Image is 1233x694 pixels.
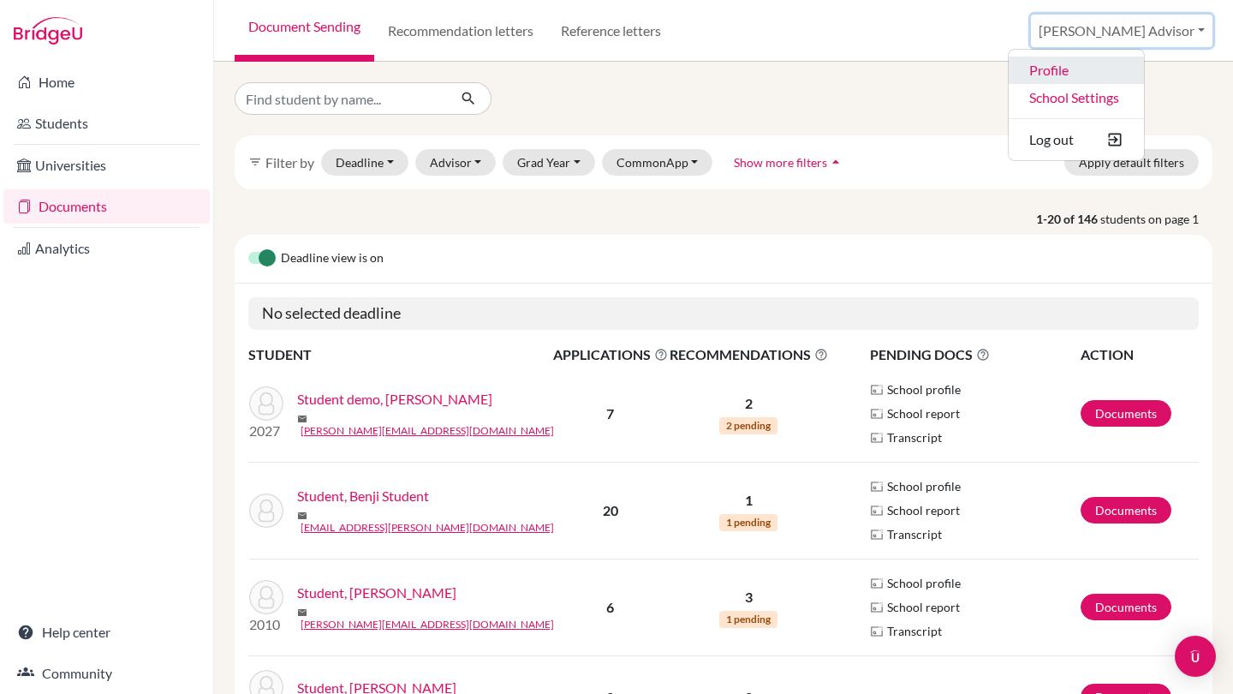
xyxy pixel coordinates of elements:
span: mail [297,414,307,424]
img: Parchments logo [870,625,884,638]
span: students on page 1 [1100,210,1212,228]
a: [EMAIL_ADDRESS][PERSON_NAME][DOMAIN_NAME] [301,520,554,535]
p: 3 [670,587,828,607]
span: Filter by [265,154,314,171]
a: Documents [1081,497,1171,523]
b: 7 [606,405,614,422]
a: Community [3,656,210,691]
span: 2 pending [719,417,777,434]
span: PENDING DOCS [870,344,1079,365]
img: Student, Benji Student [249,494,283,528]
span: 1 pending [719,611,777,628]
img: Student demo, Nandini [249,386,283,421]
a: Documents [3,189,210,224]
span: APPLICATIONS [553,344,668,365]
img: Parchments logo [870,383,884,397]
p: 2010 [249,614,283,635]
b: 6 [606,599,614,615]
h5: No selected deadline [248,297,1199,330]
a: Analytics [3,231,210,266]
p: 2 [670,393,828,414]
span: mail [297,511,307,521]
a: Profile [1009,57,1144,84]
span: 1 pending [719,514,777,531]
th: ACTION [1080,344,1199,366]
img: Parchments logo [870,601,884,614]
img: Bridge-U [14,17,82,45]
img: Parchments logo [870,577,884,590]
strong: 1-20 of 146 [1036,210,1100,228]
img: Parchments logo [870,528,884,541]
img: Parchments logo [870,431,884,445]
a: Help center [3,615,210,649]
a: Documents [1081,400,1171,427]
p: 2027 [249,421,283,441]
span: School profile [887,574,961,592]
ul: [PERSON_NAME] Advisor [1008,49,1145,161]
span: mail [297,607,307,618]
span: Transcript [887,622,942,640]
img: Parchments logo [870,407,884,421]
button: CommonApp [602,149,713,176]
a: Documents [1081,594,1171,620]
span: School report [887,598,960,616]
a: Student demo, [PERSON_NAME] [297,389,492,410]
span: School profile [887,477,961,495]
button: Grad Year [503,149,595,176]
p: 1 [670,490,828,511]
a: [PERSON_NAME][EMAIL_ADDRESS][DOMAIN_NAME] [301,617,554,632]
span: RECOMMENDATIONS [670,344,828,365]
span: School report [887,501,960,519]
a: Home [3,65,210,99]
a: School Settings [1009,84,1144,111]
a: Universities [3,148,210,182]
button: [PERSON_NAME] Advisor [1031,15,1212,47]
a: Student, Benji Student [297,486,429,506]
span: Deadline view is on [281,248,384,269]
span: School report [887,404,960,422]
img: Parchments logo [870,504,884,518]
button: Log out [1009,126,1144,153]
span: School profile [887,380,961,398]
button: Apply default filters [1064,149,1199,176]
span: Show more filters [734,155,827,170]
button: Advisor [415,149,497,176]
a: Student, [PERSON_NAME] [297,583,456,603]
div: Open Intercom Messenger [1175,636,1216,677]
th: STUDENT [248,344,552,366]
button: Show more filtersarrow_drop_up [719,149,859,176]
a: [PERSON_NAME][EMAIL_ADDRESS][DOMAIN_NAME] [301,423,554,439]
img: Student, Federico [249,580,283,614]
b: 20 [603,502,618,518]
input: Find student by name... [235,82,447,115]
i: arrow_drop_up [827,153,844,171]
button: Deadline [321,149,408,176]
i: filter_list [248,155,262,169]
span: Transcript [887,428,942,446]
img: Parchments logo [870,480,884,494]
a: Students [3,106,210,141]
span: Transcript [887,525,942,543]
